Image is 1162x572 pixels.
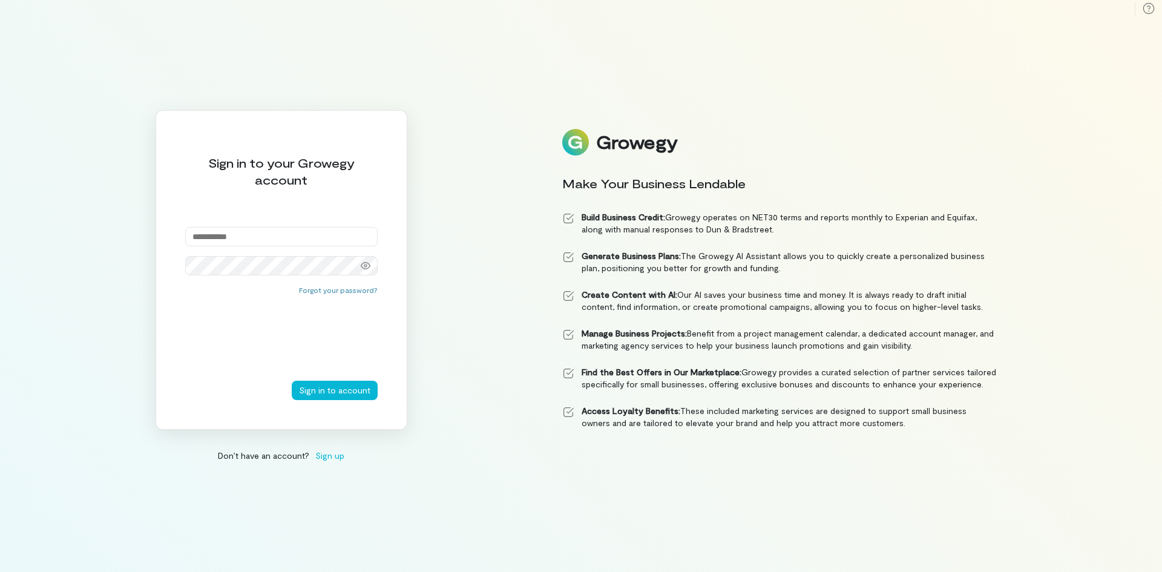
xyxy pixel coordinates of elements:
img: Logo [562,129,589,156]
div: Make Your Business Lendable [562,175,997,192]
strong: Generate Business Plans: [582,251,681,261]
strong: Manage Business Projects: [582,328,687,338]
div: Don’t have an account? [156,449,407,462]
strong: Access Loyalty Benefits: [582,406,680,416]
div: Sign in to your Growegy account [185,154,378,188]
div: Growegy [596,132,677,153]
strong: Find the Best Offers in Our Marketplace: [582,367,741,377]
li: Growegy provides a curated selection of partner services tailored specifically for small business... [562,366,997,390]
li: Benefit from a project management calendar, a dedicated account manager, and marketing agency ser... [562,327,997,352]
li: These included marketing services are designed to support small business owners and are tailored ... [562,405,997,429]
li: The Growegy AI Assistant allows you to quickly create a personalized business plan, positioning y... [562,250,997,274]
button: Forgot your password? [299,285,378,295]
li: Our AI saves your business time and money. It is always ready to draft initial content, find info... [562,289,997,313]
li: Growegy operates on NET30 terms and reports monthly to Experian and Equifax, along with manual re... [562,211,997,235]
strong: Create Content with AI: [582,289,677,300]
strong: Build Business Credit: [582,212,665,222]
span: Sign up [315,449,344,462]
button: Sign in to account [292,381,378,400]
